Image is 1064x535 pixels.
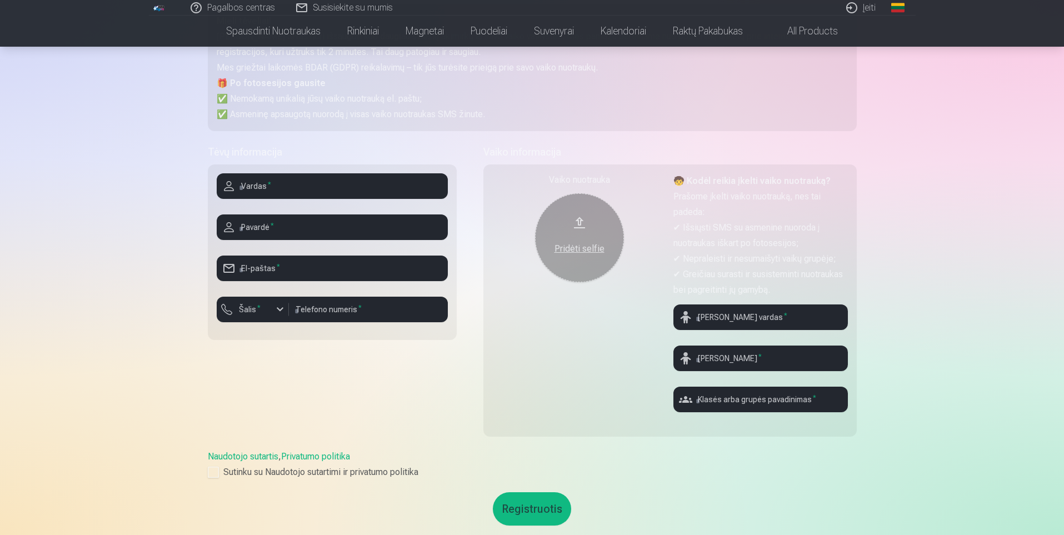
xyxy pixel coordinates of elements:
[673,251,848,267] p: ✔ Nepraleisti ir nesumaišyti vaikų grupėje;
[217,78,326,88] strong: 🎁 Po fotosesijos gausite
[673,189,848,220] p: Prašome įkelti vaiko nuotrauką, nes tai padeda:
[673,220,848,251] p: ✔ Išsiųsti SMS su asmenine nuoroda į nuotraukas iškart po fotosesijos;
[234,304,265,315] label: Šalis
[483,144,857,160] h5: Vaiko informacija
[217,60,848,76] p: Mes griežtai laikomės BDAR (GDPR) reikalavimų – tik jūs turėsite prieigą prie savo vaiko nuotraukų.
[521,16,587,47] a: Suvenyrai
[673,176,831,186] strong: 🧒 Kodėl reikia įkelti vaiko nuotrauką?
[208,451,278,462] a: Naudotojo sutartis
[492,173,667,187] div: Vaiko nuotrauka
[334,16,392,47] a: Rinkiniai
[587,16,660,47] a: Kalendoriai
[546,242,613,256] div: Pridėti selfie
[660,16,756,47] a: Raktų pakabukas
[493,492,571,526] button: Registruotis
[281,451,350,462] a: Privatumo politika
[213,16,334,47] a: Spausdinti nuotraukas
[208,466,857,479] label: Sutinku su Naudotojo sutartimi ir privatumo politika
[217,107,848,122] p: ✅ Asmeninę apsaugotą nuorodą į visas vaiko nuotraukas SMS žinute.
[457,16,521,47] a: Puodeliai
[208,144,457,160] h5: Tėvų informacija
[217,297,289,322] button: Šalis*
[756,16,851,47] a: All products
[535,193,624,282] button: Pridėti selfie
[673,267,848,298] p: ✔ Greičiau surasti ir susisteminti nuotraukas bei pagreitinti jų gamybą.
[217,91,848,107] p: ✅ Nemokamą unikalią jūsų vaiko nuotrauką el. paštu;
[392,16,457,47] a: Magnetai
[153,4,166,11] img: /fa2
[208,450,857,479] div: ,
